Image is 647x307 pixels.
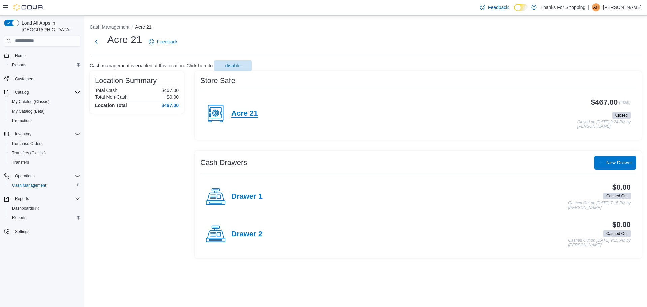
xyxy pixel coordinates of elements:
[592,3,600,11] div: Ashlyn Hutchinson
[4,48,80,254] nav: Complex example
[603,3,642,11] p: [PERSON_NAME]
[12,75,37,83] a: Customers
[603,193,631,199] span: Cashed Out
[200,159,247,167] h3: Cash Drawers
[200,76,235,85] h3: Store Safe
[161,103,179,108] h4: $467.00
[568,201,631,210] p: Cashed Out on [DATE] 7:15 PM by [PERSON_NAME]
[9,158,80,166] span: Transfers
[225,62,240,69] span: disable
[90,63,213,68] p: Cash management is enabled at this location. Click here to
[15,196,29,202] span: Reports
[231,230,263,239] h4: Drawer 2
[9,107,80,115] span: My Catalog (Beta)
[9,117,35,125] a: Promotions
[619,98,631,111] p: (Float)
[12,150,46,156] span: Transfers (Classic)
[12,183,46,188] span: Cash Management
[9,61,29,69] a: Reports
[15,131,31,137] span: Inventory
[231,192,263,201] h4: Drawer 1
[12,227,32,236] a: Settings
[9,204,80,212] span: Dashboards
[7,60,83,70] button: Reports
[1,129,83,139] button: Inventory
[9,204,42,212] a: Dashboards
[7,148,83,158] button: Transfers (Classic)
[9,61,80,69] span: Reports
[9,117,80,125] span: Promotions
[12,118,33,123] span: Promotions
[7,204,83,213] a: Dashboards
[7,116,83,125] button: Promotions
[107,33,142,47] h1: Acre 21
[15,53,26,58] span: Home
[7,139,83,148] button: Purchase Orders
[9,149,80,157] span: Transfers (Classic)
[12,227,80,236] span: Settings
[488,4,509,11] span: Feedback
[90,35,103,49] button: Next
[12,160,29,165] span: Transfers
[9,214,80,222] span: Reports
[157,38,177,45] span: Feedback
[12,62,26,68] span: Reports
[568,238,631,247] p: Cashed Out on [DATE] 9:15 PM by [PERSON_NAME]
[15,76,34,82] span: Customers
[1,226,83,236] button: Settings
[9,98,52,106] a: My Catalog (Classic)
[593,3,599,11] span: AH
[7,97,83,106] button: My Catalog (Classic)
[90,24,642,32] nav: An example of EuiBreadcrumbs
[12,88,31,96] button: Catalog
[95,103,127,108] h4: Location Total
[1,171,83,181] button: Operations
[591,98,618,106] h3: $467.00
[95,76,157,85] h3: Location Summary
[12,52,28,60] a: Home
[12,99,50,104] span: My Catalog (Classic)
[603,230,631,237] span: Cashed Out
[19,20,80,33] span: Load All Apps in [GEOGRAPHIC_DATA]
[12,215,26,220] span: Reports
[90,24,129,30] button: Cash Management
[1,194,83,204] button: Reports
[9,181,49,189] a: Cash Management
[477,1,511,14] a: Feedback
[12,51,80,60] span: Home
[95,94,128,100] h6: Total Non-Cash
[12,74,80,83] span: Customers
[95,88,117,93] h6: Total Cash
[577,120,631,129] p: Closed on [DATE] 9:24 PM by [PERSON_NAME]
[167,94,179,100] p: $0.00
[1,88,83,97] button: Catalog
[514,4,528,11] input: Dark Mode
[12,195,32,203] button: Reports
[13,4,44,11] img: Cova
[7,158,83,167] button: Transfers
[15,90,29,95] span: Catalog
[612,112,631,119] span: Closed
[7,106,83,116] button: My Catalog (Beta)
[588,3,589,11] p: |
[594,156,636,170] button: New Drawer
[615,112,628,118] span: Closed
[606,231,628,237] span: Cashed Out
[612,183,631,191] h3: $0.00
[231,109,258,118] h4: Acre 21
[612,221,631,229] h3: $0.00
[7,181,83,190] button: Cash Management
[146,35,180,49] a: Feedback
[135,24,151,30] button: Acre 21
[12,172,80,180] span: Operations
[12,130,80,138] span: Inventory
[214,60,252,71] button: disable
[1,51,83,60] button: Home
[7,213,83,222] button: Reports
[606,193,628,199] span: Cashed Out
[9,181,80,189] span: Cash Management
[12,130,34,138] button: Inventory
[9,107,48,115] a: My Catalog (Beta)
[9,158,32,166] a: Transfers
